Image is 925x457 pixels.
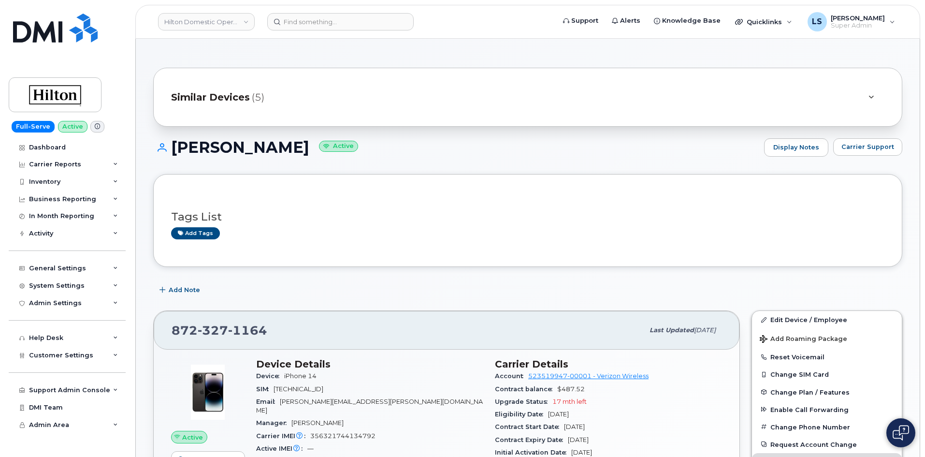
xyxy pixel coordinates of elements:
[650,326,694,334] span: Last updated
[752,311,902,328] a: Edit Device / Employee
[568,436,589,443] span: [DATE]
[752,328,902,348] button: Add Roaming Package
[256,372,284,380] span: Device
[169,285,200,295] span: Add Note
[495,436,568,443] span: Contract Expiry Date
[172,323,267,338] span: 872
[256,445,307,452] span: Active IMEI
[274,385,323,393] span: [TECHNICAL_ID]
[495,449,571,456] span: Initial Activation Date
[833,138,902,156] button: Carrier Support
[760,335,847,344] span: Add Roaming Package
[752,383,902,401] button: Change Plan / Features
[564,423,585,430] span: [DATE]
[179,363,237,421] img: image20231002-3703462-njx0qo.jpeg
[841,142,894,151] span: Carrier Support
[198,323,228,338] span: 327
[495,398,552,405] span: Upgrade Status
[893,425,909,441] img: Open chat
[770,406,849,413] span: Enable Call Forwarding
[171,90,250,104] span: Similar Devices
[256,432,310,440] span: Carrier IMEI
[770,388,850,396] span: Change Plan / Features
[694,326,716,334] span: [DATE]
[548,411,569,418] span: [DATE]
[182,433,203,442] span: Active
[495,372,528,380] span: Account
[256,385,274,393] span: SIM
[171,211,884,223] h3: Tags List
[752,366,902,383] button: Change SIM Card
[171,227,220,239] a: Add tags
[495,385,557,393] span: Contract balance
[495,358,722,370] h3: Carrier Details
[319,141,358,152] small: Active
[252,90,264,104] span: (5)
[495,423,564,430] span: Contract Start Date
[752,401,902,418] button: Enable Call Forwarding
[571,449,592,456] span: [DATE]
[557,385,585,393] span: $487.52
[256,398,483,414] span: [PERSON_NAME][EMAIL_ADDRESS][PERSON_NAME][DOMAIN_NAME]
[310,432,376,440] span: 356321744134792
[752,436,902,453] button: Request Account Change
[528,372,649,380] a: 523519947-00001 - Verizon Wireless
[284,372,317,380] span: iPhone 14
[307,445,314,452] span: —
[228,323,267,338] span: 1164
[153,139,759,156] h1: [PERSON_NAME]
[552,398,587,405] span: 17 mth left
[256,419,291,427] span: Manager
[153,281,208,299] button: Add Note
[764,138,828,157] a: Display Notes
[256,398,280,405] span: Email
[256,358,483,370] h3: Device Details
[752,348,902,366] button: Reset Voicemail
[291,419,344,427] span: [PERSON_NAME]
[752,418,902,436] button: Change Phone Number
[495,411,548,418] span: Eligibility Date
